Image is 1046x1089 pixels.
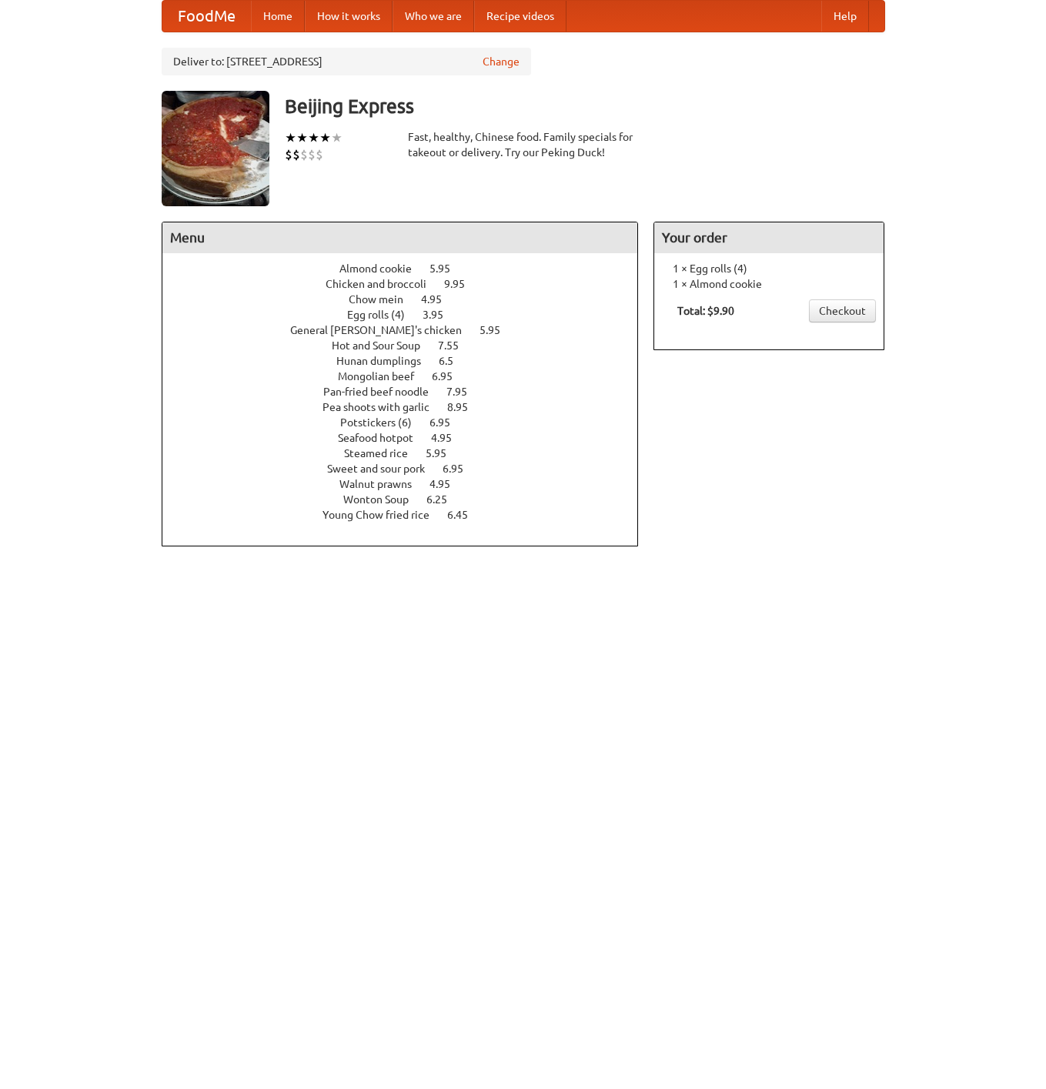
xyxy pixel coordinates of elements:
[305,1,393,32] a: How it works
[347,309,420,321] span: Egg rolls (4)
[431,432,467,444] span: 4.95
[331,129,343,146] li: ★
[336,355,436,367] span: Hunan dumplings
[290,324,529,336] a: General [PERSON_NAME]'s chicken 5.95
[662,276,876,292] li: 1 × Almond cookie
[408,129,639,160] div: Fast, healthy, Chinese food. Family specials for takeout or delivery. Try our Peking Duck!
[338,432,480,444] a: Seafood hotpot 4.95
[429,262,466,275] span: 5.95
[292,146,300,163] li: $
[429,416,466,429] span: 6.95
[322,509,445,521] span: Young Chow fried rice
[323,386,444,398] span: Pan-fried beef noodle
[162,91,269,206] img: angular.jpg
[347,309,472,321] a: Egg rolls (4) 3.95
[336,355,482,367] a: Hunan dumplings 6.5
[290,324,477,336] span: General [PERSON_NAME]'s chicken
[339,262,427,275] span: Almond cookie
[340,416,479,429] a: Potstickers (6) 6.95
[162,1,251,32] a: FoodMe
[344,447,423,459] span: Steamed rice
[308,146,316,163] li: $
[251,1,305,32] a: Home
[443,463,479,475] span: 6.95
[319,129,331,146] li: ★
[326,278,442,290] span: Chicken and broccoli
[338,432,429,444] span: Seafood hotpot
[444,278,480,290] span: 9.95
[316,146,323,163] li: $
[426,493,463,506] span: 6.25
[296,129,308,146] li: ★
[349,293,419,306] span: Chow mein
[421,293,457,306] span: 4.95
[339,478,427,490] span: Walnut prawns
[308,129,319,146] li: ★
[344,447,475,459] a: Steamed rice 5.95
[447,401,483,413] span: 8.95
[821,1,869,32] a: Help
[322,401,496,413] a: Pea shoots with garlic 8.95
[446,386,483,398] span: 7.95
[338,370,481,382] a: Mongolian beef 6.95
[162,222,638,253] h4: Menu
[340,416,427,429] span: Potstickers (6)
[809,299,876,322] a: Checkout
[423,309,459,321] span: 3.95
[285,129,296,146] li: ★
[326,278,493,290] a: Chicken and broccoli 9.95
[439,355,469,367] span: 6.5
[343,493,476,506] a: Wonton Soup 6.25
[339,478,479,490] a: Walnut prawns 4.95
[332,339,436,352] span: Hot and Sour Soup
[162,48,531,75] div: Deliver to: [STREET_ADDRESS]
[322,509,496,521] a: Young Chow fried rice 6.45
[429,478,466,490] span: 4.95
[327,463,492,475] a: Sweet and sour pork 6.95
[349,293,470,306] a: Chow mein 4.95
[327,463,440,475] span: Sweet and sour pork
[474,1,566,32] a: Recipe videos
[300,146,308,163] li: $
[393,1,474,32] a: Who we are
[323,386,496,398] a: Pan-fried beef noodle 7.95
[480,324,516,336] span: 5.95
[285,91,885,122] h3: Beijing Express
[338,370,429,382] span: Mongolian beef
[332,339,487,352] a: Hot and Sour Soup 7.55
[447,509,483,521] span: 6.45
[285,146,292,163] li: $
[662,261,876,276] li: 1 × Egg rolls (4)
[426,447,462,459] span: 5.95
[322,401,445,413] span: Pea shoots with garlic
[677,305,734,317] b: Total: $9.90
[432,370,468,382] span: 6.95
[654,222,884,253] h4: Your order
[438,339,474,352] span: 7.55
[339,262,479,275] a: Almond cookie 5.95
[343,493,424,506] span: Wonton Soup
[483,54,520,69] a: Change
